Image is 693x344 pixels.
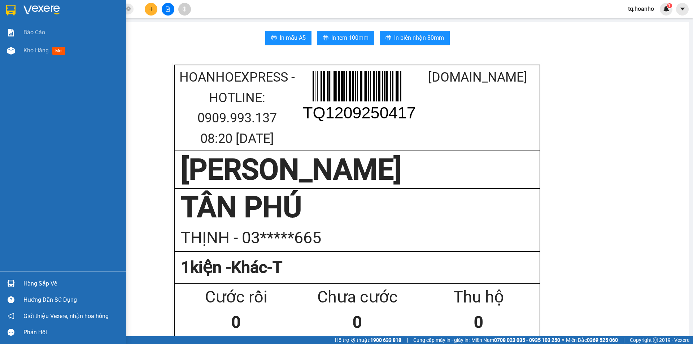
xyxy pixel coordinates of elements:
strong: 0708 023 035 - 0935 103 250 [494,337,560,343]
button: plus [145,3,157,16]
div: Hướng dẫn sử dụng [23,295,121,305]
span: 1 [668,3,671,8]
div: 0 [175,310,297,335]
span: | [407,336,408,344]
img: logo-vxr [6,5,16,16]
span: ⚪️ [562,339,564,341]
button: printerIn tem 100mm [317,31,374,45]
span: printer [271,35,277,42]
div: Chưa cước [297,284,418,310]
div: 0 [297,310,418,335]
div: [PERSON_NAME] [181,152,534,188]
img: icon-new-feature [663,6,670,12]
span: Miền Nam [471,336,560,344]
span: Báo cáo [23,28,45,37]
button: printerIn biên nhận 80mm [380,31,450,45]
div: HoaNhoExpress - Hotline: 0909.993.137 08:20 [DATE] [177,67,297,149]
div: Phản hồi [23,327,121,338]
span: | [623,336,624,344]
span: tq.hoanho [622,4,660,13]
span: Miền Bắc [566,336,618,344]
span: plus [149,6,154,12]
div: TÂN PHÚ [181,189,534,225]
span: question-circle [8,296,14,303]
img: warehouse-icon [7,47,15,55]
span: file-add [165,6,170,12]
span: In tem 100mm [331,33,369,42]
span: close-circle [126,6,131,13]
span: printer [323,35,328,42]
img: solution-icon [7,29,15,36]
span: copyright [653,338,658,343]
span: close-circle [126,6,131,11]
div: Cước rồi [175,284,297,310]
span: Hỗ trợ kỹ thuật: [335,336,401,344]
span: message [8,329,14,336]
button: file-add [162,3,174,16]
div: Hàng sắp về [23,278,121,289]
span: Cung cấp máy in - giấy in: [413,336,470,344]
span: In mẫu A5 [280,33,306,42]
img: warehouse-icon [7,280,15,287]
div: 1 kiện - Khác-T [181,255,534,280]
span: aim [182,6,187,12]
strong: 1900 633 818 [370,337,401,343]
span: caret-down [679,6,686,12]
div: 0 [418,310,539,335]
button: caret-down [676,3,689,16]
span: printer [385,35,391,42]
span: Giới thiệu Vexere, nhận hoa hồng [23,312,109,321]
button: printerIn mẫu A5 [265,31,311,45]
span: In biên nhận 80mm [394,33,444,42]
div: [DOMAIN_NAME] [418,67,538,88]
span: mới [52,47,65,55]
span: notification [8,313,14,319]
strong: 0369 525 060 [587,337,618,343]
sup: 1 [667,3,672,8]
div: Thu hộ [418,284,539,310]
button: aim [178,3,191,16]
text: TQ1209250417 [303,104,416,122]
span: Kho hàng [23,47,49,54]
